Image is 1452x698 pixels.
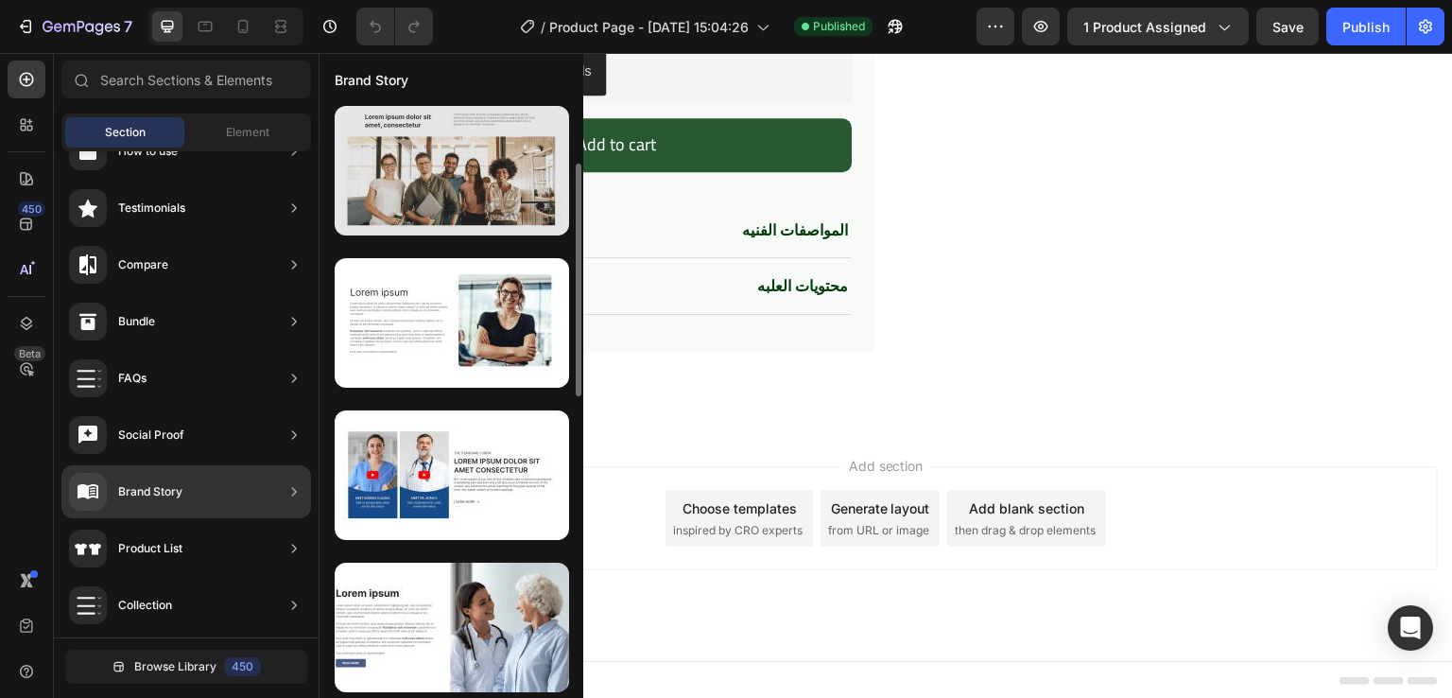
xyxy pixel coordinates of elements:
div: Publish [1342,17,1390,37]
button: Publish [1326,8,1406,45]
span: Published [813,18,865,35]
iframe: Design area [319,53,1452,698]
div: FAQs [118,369,147,388]
div: Choose templates [364,445,478,465]
div: Product List [118,539,182,558]
div: Social Proof [118,426,184,445]
p: 7 [124,15,132,38]
div: Open Intercom Messenger [1388,605,1433,651]
div: Beta [14,346,45,361]
span: Add section [523,403,613,423]
button: Add to cart [37,65,533,118]
strong: المواصفات الفنيه [423,163,529,191]
div: Add to cart [258,77,337,107]
span: then drag & drop elements [636,469,777,486]
button: Save [1256,8,1319,45]
div: Brand Story [118,482,182,501]
img: CKKYs5695_ICEAE=.webp [60,9,82,31]
button: 1 product assigned [1067,8,1249,45]
div: Releasit COD Form & Upsells [97,9,272,28]
button: 7 [8,8,141,45]
span: Save [1272,19,1304,35]
input: Search Sections & Elements [61,61,311,98]
span: Browse Library [134,658,216,675]
div: Compare [118,255,168,274]
div: Testimonials [118,199,185,218]
button: Browse Library450 [65,650,307,684]
div: 450 [224,657,261,676]
span: inspired by CRO experts [354,469,484,486]
span: from URL or image [510,469,611,486]
span: Element [226,124,269,141]
div: How to use [118,142,178,161]
span: Product Page - [DATE] 15:04:26 [549,17,749,37]
div: Collection [118,596,172,615]
div: Undo/Redo [356,8,433,45]
p: محتويات العلبه [439,223,529,243]
span: Section [105,124,146,141]
span: / [541,17,545,37]
div: Generate layout [512,445,612,465]
span: 1 product assigned [1083,17,1206,37]
div: 450 [18,201,45,217]
div: Add blank section [650,445,766,465]
div: Bundle [118,312,155,331]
